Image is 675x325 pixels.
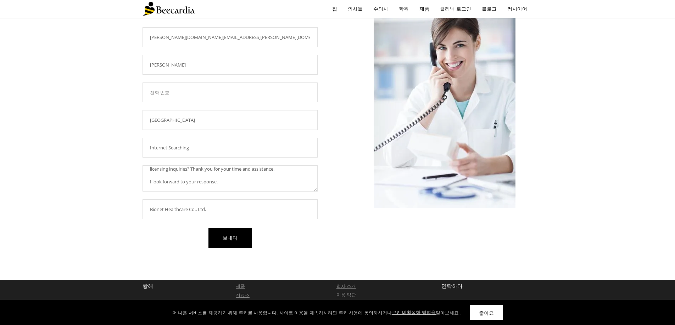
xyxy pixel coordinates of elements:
a: 수의사 [368,1,394,17]
a: 집 [327,1,342,17]
font: 의사들 [348,5,363,12]
a: 학원 [394,1,414,17]
font: 러시아어 [507,5,527,12]
font: 블로그 [482,5,497,12]
font: 보내다 [223,234,238,241]
a: 진료소 [236,292,250,298]
font: 항해 [143,282,153,289]
a: 이용 약관 [336,291,356,298]
input: 어떻게 우리에 대해 알게 되셨나요? [143,138,318,158]
font: 알아보세요 . [436,310,461,315]
a: 쿠키 비활성화 방법을 [392,310,436,315]
a: 회사 소개 [336,283,356,289]
input: 이메일 [143,27,318,47]
a: 제품 [414,1,435,17]
input: 회사 [143,199,318,219]
font: 연락하다 [441,282,463,289]
a: 러시아어 [502,1,532,17]
a: 제품 [236,283,245,289]
font: 학원 [399,5,409,12]
font: 수의사 [373,5,388,12]
input: 전화 번호 [143,82,318,102]
font: 클리닉 로그인 [440,5,471,12]
input: 국가 [143,110,318,130]
font: 더 나은 서비스를 제공하기 위해 쿠키를 사용합니다. 사이트 이용을 계속하시려면 쿠키 사용에 동의하시거나 [172,310,392,315]
img: 비카르디아 [143,2,195,16]
font: 집 [332,5,337,12]
a: 의사들 [342,1,368,17]
font: 제품 [419,5,429,12]
a: 클리닉 로그인 [435,1,476,17]
a: 블로그 [476,1,502,17]
font: 좋아요 [479,310,494,316]
input: 이름 [143,55,318,75]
